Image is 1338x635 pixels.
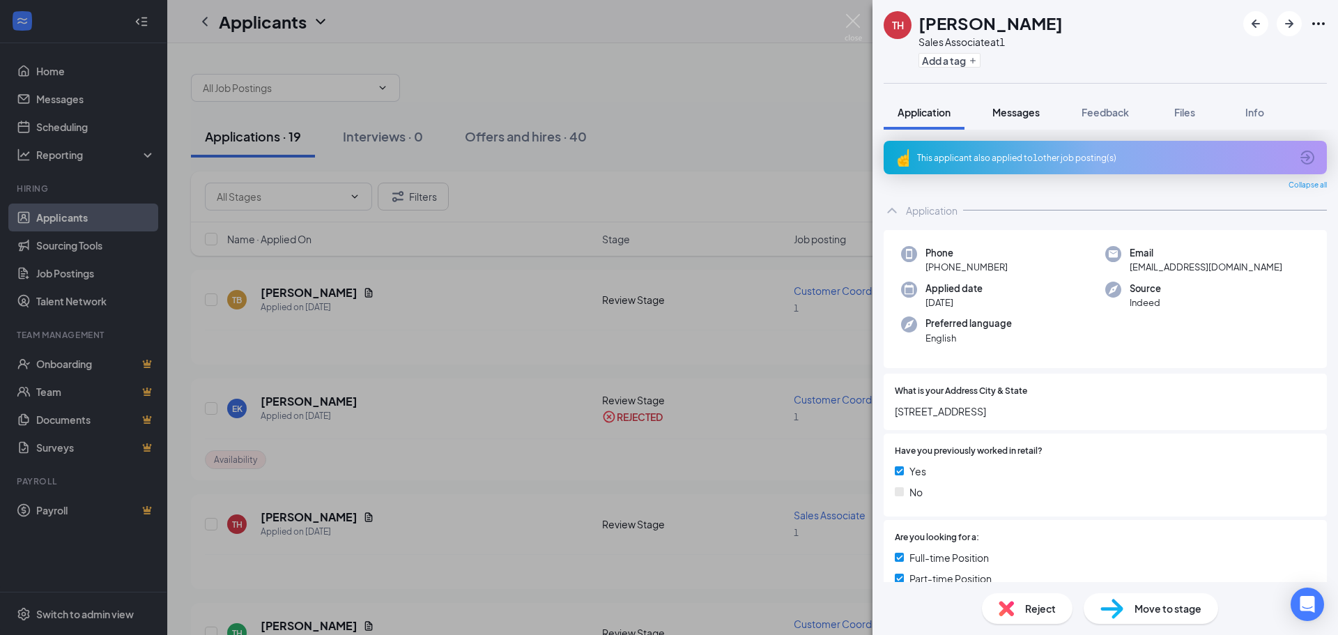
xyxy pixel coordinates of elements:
span: Move to stage [1135,601,1201,616]
svg: ArrowRight [1281,15,1298,32]
button: ArrowRight [1277,11,1302,36]
span: Phone [925,246,1008,260]
button: ArrowLeftNew [1243,11,1268,36]
button: PlusAdd a tag [918,53,981,68]
svg: Ellipses [1310,15,1327,32]
span: Indeed [1130,296,1161,309]
span: [PHONE_NUMBER] [925,260,1008,274]
div: Open Intercom Messenger [1291,588,1324,621]
span: Reject [1025,601,1056,616]
span: Feedback [1082,106,1129,118]
div: Sales Associate at 1 [918,35,1063,49]
span: [EMAIL_ADDRESS][DOMAIN_NAME] [1130,260,1282,274]
span: Source [1130,282,1161,296]
h1: [PERSON_NAME] [918,11,1063,35]
span: Part-time Position [909,571,992,586]
span: Messages [992,106,1040,118]
div: Application [906,204,958,217]
svg: ArrowCircle [1299,149,1316,166]
span: Yes [909,464,926,479]
div: This applicant also applied to 1 other job posting(s) [917,152,1291,164]
span: Files [1174,106,1195,118]
svg: ChevronUp [884,202,900,219]
span: Have you previously worked in retail? [895,445,1043,458]
span: Applied date [925,282,983,296]
span: [STREET_ADDRESS] [895,404,1316,419]
span: Application [898,106,951,118]
span: Full-time Position [909,550,989,565]
span: No [909,484,923,500]
svg: ArrowLeftNew [1247,15,1264,32]
span: Preferred language [925,316,1012,330]
svg: Plus [969,56,977,65]
span: Are you looking for a: [895,531,979,544]
span: Email [1130,246,1282,260]
span: Collapse all [1289,180,1327,191]
span: [DATE] [925,296,983,309]
span: What is your Address City & State [895,385,1027,398]
span: English [925,331,1012,345]
span: Info [1245,106,1264,118]
div: TH [892,18,904,32]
